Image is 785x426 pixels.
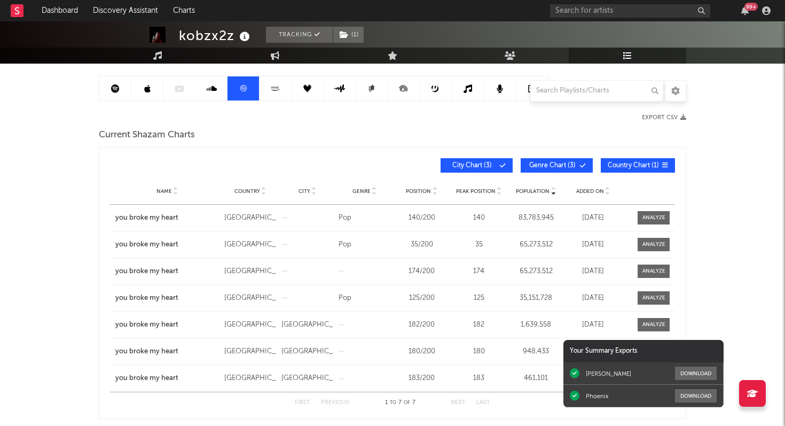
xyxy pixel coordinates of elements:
div: [GEOGRAPHIC_DATA] [224,373,276,384]
a: you broke my heart [115,320,219,330]
button: Export CSV [642,114,686,121]
div: 1,639,558 [510,320,562,330]
div: [GEOGRAPHIC_DATA] [281,346,333,357]
span: Name [156,188,172,195]
div: Your Summary Exports [563,340,724,362]
button: Country Chart(1) [601,158,675,173]
div: [GEOGRAPHIC_DATA] [281,373,333,384]
a: you broke my heart [115,266,219,277]
span: Position [406,188,431,195]
div: 140 / 200 [396,213,448,223]
a: you broke my heart [115,293,219,304]
button: Genre Chart(3) [521,158,593,173]
div: 125 / 200 [396,293,448,304]
div: 183 [453,373,505,384]
div: 83,783,945 [510,213,562,223]
div: Pop [339,213,390,223]
div: 461,101 [510,373,562,384]
span: Peak Position [456,188,496,195]
span: to [390,400,396,405]
div: 35 / 200 [396,239,448,250]
div: [DATE] [567,266,619,277]
div: 1 7 7 [371,397,429,409]
span: Genre [352,188,371,195]
div: Pop [339,239,390,250]
button: Last [476,400,490,406]
div: 183 / 200 [396,373,448,384]
div: 174 [453,266,505,277]
div: [GEOGRAPHIC_DATA] [224,346,276,357]
div: [DATE] [567,293,619,304]
div: 35,151,728 [510,293,562,304]
div: [GEOGRAPHIC_DATA] [224,213,276,223]
button: Tracking [266,27,333,43]
button: Previous [321,400,349,406]
div: 125 [453,293,505,304]
input: Search Playlists/Charts [530,80,664,102]
div: 174 / 200 [396,266,448,277]
div: 180 / 200 [396,346,448,357]
span: Genre Chart ( 3 ) [528,162,577,169]
button: First [295,400,310,406]
button: 99+ [741,6,749,15]
div: kobzx2z [179,27,253,44]
span: Added On [576,188,604,195]
div: [PERSON_NAME] [586,370,631,377]
a: you broke my heart [115,213,219,223]
div: 182 / 200 [396,320,448,330]
a: you broke my heart [115,373,219,384]
span: Country Chart ( 1 ) [608,162,659,169]
div: 65,273,512 [510,266,562,277]
div: 182 [453,320,505,330]
button: Next [451,400,466,406]
a: you broke my heart [115,346,219,357]
button: (1) [333,27,364,43]
span: ( 1 ) [333,27,364,43]
div: 65,273,512 [510,239,562,250]
button: City Chart(3) [441,158,513,173]
button: Download [675,389,717,402]
div: Phoenix [586,392,608,400]
button: Download [675,367,717,380]
div: 35 [453,239,505,250]
div: [DATE] [567,213,619,223]
input: Search for artists [550,4,710,18]
span: Current Shazam Charts [99,129,195,142]
div: 948,433 [510,346,562,357]
span: Country [234,188,260,195]
div: [GEOGRAPHIC_DATA] [224,239,276,250]
a: you broke my heart [115,239,219,250]
span: of [404,400,410,405]
div: 180 [453,346,505,357]
div: 140 [453,213,505,223]
span: City Chart ( 3 ) [448,162,497,169]
div: [GEOGRAPHIC_DATA] [224,266,276,277]
div: 99 + [744,3,758,11]
span: Population [516,188,549,195]
div: [DATE] [567,239,619,250]
span: City [299,188,310,195]
div: [GEOGRAPHIC_DATA] [224,320,276,330]
div: [GEOGRAPHIC_DATA] [224,293,276,304]
div: Pop [339,293,390,304]
div: [GEOGRAPHIC_DATA] [281,320,333,330]
div: [DATE] [567,320,619,330]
